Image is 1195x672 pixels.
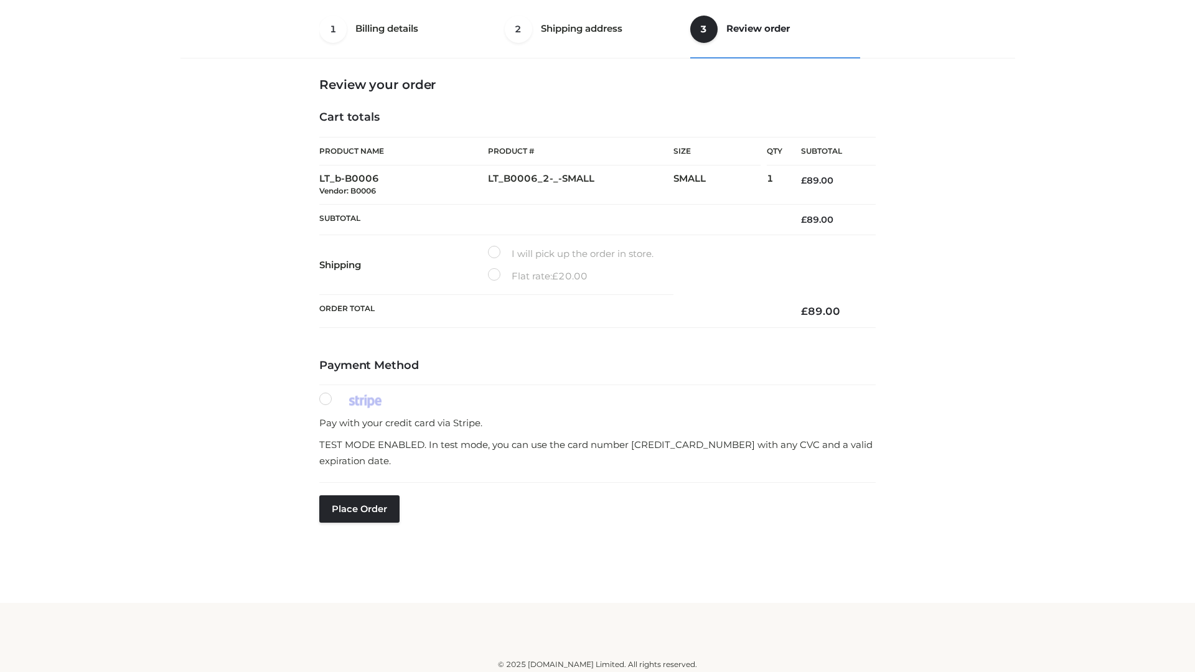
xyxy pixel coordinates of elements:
h3: Review your order [319,77,876,92]
span: £ [552,270,558,282]
bdi: 20.00 [552,270,588,282]
h4: Payment Method [319,359,876,373]
bdi: 89.00 [801,175,833,186]
th: Shipping [319,235,488,295]
small: Vendor: B0006 [319,186,376,195]
td: LT_b-B0006 [319,166,488,205]
p: TEST MODE ENABLED. In test mode, you can use the card number [CREDIT_CARD_NUMBER] with any CVC an... [319,437,876,469]
td: 1 [767,166,782,205]
span: £ [801,305,808,317]
th: Size [673,138,761,166]
span: £ [801,214,807,225]
span: £ [801,175,807,186]
th: Qty [767,137,782,166]
th: Product # [488,137,673,166]
bdi: 89.00 [801,305,840,317]
button: Place order [319,495,400,523]
th: Order Total [319,295,782,328]
td: LT_B0006_2-_-SMALL [488,166,673,205]
th: Subtotal [319,204,782,235]
p: Pay with your credit card via Stripe. [319,415,876,431]
label: Flat rate: [488,268,588,284]
div: © 2025 [DOMAIN_NAME] Limited. All rights reserved. [185,658,1010,671]
td: SMALL [673,166,767,205]
bdi: 89.00 [801,214,833,225]
th: Subtotal [782,138,876,166]
th: Product Name [319,137,488,166]
h4: Cart totals [319,111,876,124]
label: I will pick up the order in store. [488,246,654,262]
